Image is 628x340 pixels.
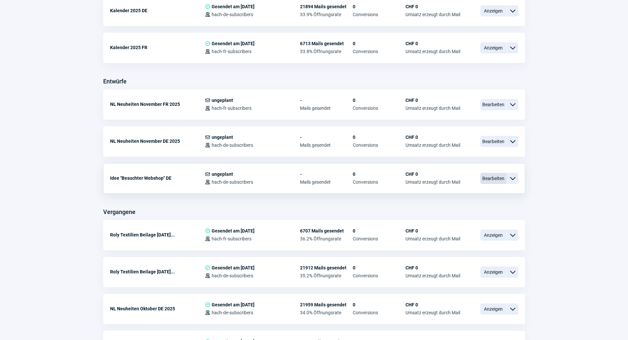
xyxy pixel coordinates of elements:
span: - [300,135,353,140]
span: CHF 0 [405,41,460,46]
span: Conversions [353,12,405,17]
span: Conversions [353,142,405,148]
span: CHF 0 [405,135,460,140]
span: Mails gesendet [300,106,353,111]
span: hach-fr-subscribers [212,236,252,241]
span: 33.9% Öffnungsrate [300,12,353,17]
span: Umsatz erzeugt durch Mail [405,12,460,17]
span: Gesendet am [DATE] [212,302,254,307]
div: NL Neuheiten November FR 2025 [110,98,205,111]
span: 35.2% Öffnungsrate [300,273,353,278]
span: Bearbeiten [480,173,507,184]
span: 6713 Mails gesendet [300,41,353,46]
span: ungeplant [212,135,233,140]
div: Kalender 2025 DE [110,4,205,17]
span: Conversions [353,106,405,111]
span: Mails gesendet [300,142,353,148]
div: Kalender 2025 FR [110,41,205,54]
span: 0 [353,265,405,270]
span: ungeplant [212,98,233,103]
div: NL Neuheiten November DE 2025 [110,135,205,148]
span: hach-de-subscribers [212,179,253,185]
span: Conversions [353,179,405,185]
span: 21894 Mails gesendet [300,4,353,9]
div: Roly Textilien Beilage [DATE]... [110,265,205,278]
span: - [300,98,353,103]
span: 0 [353,302,405,307]
span: Conversions [353,310,405,315]
span: Bearbeiten [480,99,507,110]
span: Umsatz erzeugt durch Mail [405,236,460,241]
span: Umsatz erzeugt durch Mail [405,106,460,111]
span: hach-de-subscribers [212,142,253,148]
span: - [300,171,353,177]
span: 0 [353,171,405,177]
span: Umsatz erzeugt durch Mail [405,49,460,54]
h3: Vergangene [103,207,135,217]
span: 33.8% Öffnungsrate [300,49,353,54]
span: hach-fr-subscribers [212,106,252,111]
span: 0 [353,135,405,140]
span: CHF 0 [405,302,460,307]
span: Umsatz erzeugt durch Mail [405,142,460,148]
span: Umsatz erzeugt durch Mail [405,273,460,278]
span: hach-de-subscribers [212,310,253,315]
span: Anzeigen [480,266,507,278]
span: Anzeigen [480,230,507,241]
span: Gesendet am [DATE] [212,4,254,9]
span: CHF 0 [405,228,460,233]
span: ungeplant [212,171,233,177]
span: Gesendet am [DATE] [212,228,254,233]
span: Conversions [353,273,405,278]
span: Gesendet am [DATE] [212,41,254,46]
span: Umsatz erzeugt durch Mail [405,310,460,315]
div: NL Neuheiten Oktober DE 2025 [110,302,205,315]
span: CHF 0 [405,4,460,9]
span: CHF 0 [405,98,460,103]
span: hach-de-subscribers [212,273,253,278]
span: 0 [353,228,405,233]
span: 0 [353,4,405,9]
span: Anzeigen [480,42,507,53]
span: 21959 Mails gesendet [300,302,353,307]
span: 0 [353,41,405,46]
span: CHF 0 [405,265,460,270]
span: Conversions [353,236,405,241]
span: 0 [353,98,405,103]
span: hach-fr-subscribers [212,49,252,54]
span: Conversions [353,49,405,54]
span: Gesendet am [DATE] [212,265,254,270]
span: 21912 Mails gesendet [300,265,353,270]
span: Anzeigen [480,303,507,315]
span: 34.0% Öffnungsrate [300,310,353,315]
span: Umsatz erzeugt durch Mail [405,179,460,185]
span: 36.2% Öffnungsrate [300,236,353,241]
span: 6707 Mails gesendet [300,228,353,233]
span: Anzeigen [480,5,507,16]
span: hach-de-subscribers [212,12,253,17]
div: Idee "Besuchter Webshop" DE [110,171,205,185]
h3: Entwürfe [103,76,127,87]
span: Bearbeiten [480,136,507,147]
span: Mails gesendet [300,179,353,185]
div: Roly Textilien Beilage [DATE]... [110,228,205,241]
span: CHF 0 [405,171,460,177]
